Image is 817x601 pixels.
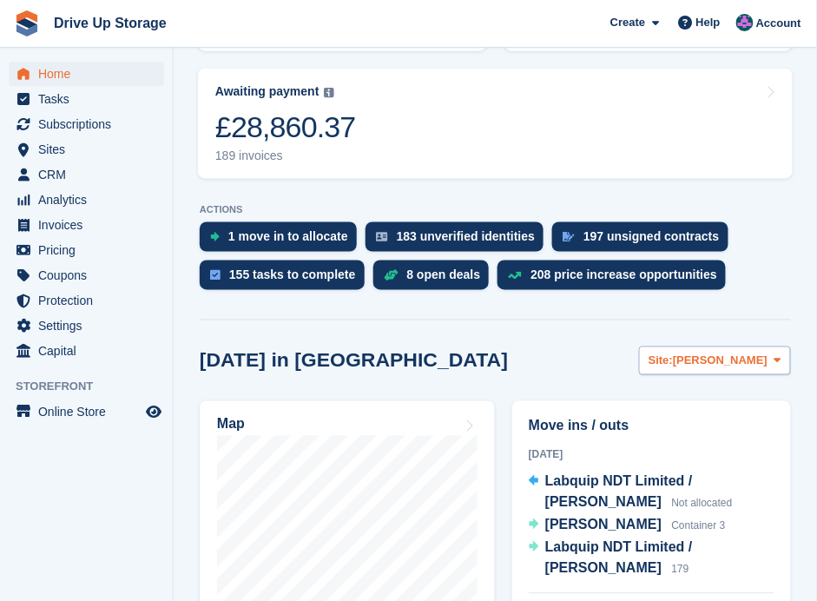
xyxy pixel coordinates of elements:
span: Coupons [38,263,142,287]
span: Labquip NDT Limited / [PERSON_NAME] [545,540,693,576]
div: 197 unsigned contracts [583,230,719,244]
div: £28,860.37 [215,109,356,145]
a: 208 price increase opportunities [497,261,735,299]
img: task-75834270c22a3079a89374b754ae025e5fb1db73e45f91037f5363f120a921f8.svg [210,270,221,281]
a: 183 unverified identities [366,222,553,261]
div: 208 price increase opportunities [530,268,717,282]
a: menu [9,87,164,111]
a: Drive Up Storage [47,9,174,37]
button: Site: [PERSON_NAME] [639,347,791,375]
a: menu [9,162,164,187]
span: Container 3 [672,520,726,532]
a: menu [9,400,164,424]
span: Not allocated [672,498,733,510]
span: Pricing [38,238,142,262]
span: Create [610,14,645,31]
img: price_increase_opportunities-93ffe204e8149a01c8c9dc8f82e8f89637d9d84a8eef4429ea346261dce0b2c0.svg [508,272,522,280]
span: CRM [38,162,142,187]
a: 155 tasks to complete [200,261,373,299]
a: Preview store [143,401,164,422]
span: 179 [672,564,689,576]
div: 183 unverified identities [397,230,536,244]
span: Storefront [16,378,173,395]
a: menu [9,112,164,136]
span: Home [38,62,142,86]
img: contract_signature_icon-13c848040528278c33f63329250d36e43548de30e8caae1d1a13099fd9432cc5.svg [563,232,575,242]
img: Andy [736,14,754,31]
span: Site: [649,353,673,370]
img: stora-icon-8386f47178a22dfd0bd8f6a31ec36ba5ce8667c1dd55bd0f319d3a0aa187defe.svg [14,10,40,36]
span: Tasks [38,87,142,111]
a: menu [9,137,164,162]
a: menu [9,314,164,338]
a: menu [9,238,164,262]
div: [DATE] [529,447,774,463]
span: Analytics [38,188,142,212]
span: Subscriptions [38,112,142,136]
a: menu [9,263,164,287]
span: Account [756,15,801,32]
a: menu [9,288,164,313]
span: Sites [38,137,142,162]
h2: [DATE] in [GEOGRAPHIC_DATA] [200,349,508,373]
span: Settings [38,314,142,338]
span: Protection [38,288,142,313]
a: 197 unsigned contracts [552,222,736,261]
img: verify_identity-adf6edd0f0f0b5bbfe63781bf79b02c33cf7c696d77639b501bdc392416b5a36.svg [376,232,388,242]
span: Help [696,14,721,31]
a: 8 open deals [373,261,498,299]
span: Capital [38,339,142,363]
a: menu [9,62,164,86]
img: icon-info-grey-7440780725fd019a000dd9b08b2336e03edf1995a4989e88bcd33f0948082b44.svg [324,88,334,98]
a: Labquip NDT Limited / [PERSON_NAME] Not allocated [529,472,774,515]
a: menu [9,188,164,212]
a: menu [9,339,164,363]
div: 1 move in to allocate [228,230,348,244]
a: [PERSON_NAME] Container 3 [529,515,726,538]
span: Online Store [38,400,142,424]
span: Invoices [38,213,142,237]
img: move_ins_to_allocate_icon-fdf77a2bb77ea45bf5b3d319d69a93e2d87916cf1d5bf7949dd705db3b84f3ca.svg [210,232,220,242]
a: menu [9,213,164,237]
p: ACTIONS [200,204,791,215]
a: Labquip NDT Limited / [PERSON_NAME] 179 [529,538,774,581]
div: 155 tasks to complete [229,268,356,282]
img: deal-1b604bf984904fb50ccaf53a9ad4b4a5d6e5aea283cecdc64d6e3604feb123c2.svg [384,269,399,281]
div: 8 open deals [407,268,481,282]
a: 1 move in to allocate [200,222,366,261]
span: [PERSON_NAME] [673,353,768,370]
span: Labquip NDT Limited / [PERSON_NAME] [545,474,693,510]
h2: Move ins / outs [529,416,774,437]
h2: Map [217,417,245,433]
span: [PERSON_NAME] [545,518,662,532]
div: Awaiting payment [215,84,320,99]
div: 189 invoices [215,149,356,163]
a: Awaiting payment £28,860.37 189 invoices [198,69,793,179]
